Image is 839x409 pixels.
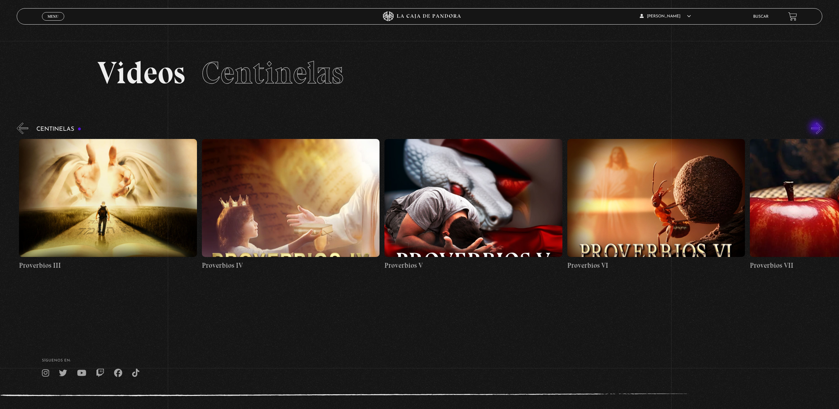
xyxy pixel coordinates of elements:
[788,12,797,21] a: View your shopping cart
[97,57,742,88] h2: Videos
[19,139,197,271] a: Proverbios III
[202,54,343,91] span: Centinelas
[17,123,28,134] button: Previous
[202,139,380,271] a: Proverbios IV
[202,260,380,271] h4: Proverbios IV
[567,139,745,271] a: Proverbios VI
[384,260,562,271] h4: Proverbios V
[46,20,61,25] span: Cerrar
[36,126,81,132] h3: Centinelas
[48,14,58,18] span: Menu
[19,260,197,271] h4: Proverbios III
[640,14,691,18] span: [PERSON_NAME]
[384,139,562,271] a: Proverbios V
[811,123,823,134] button: Next
[753,15,769,19] a: Buscar
[567,260,745,271] h4: Proverbios VI
[42,359,797,362] h4: SÍguenos en:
